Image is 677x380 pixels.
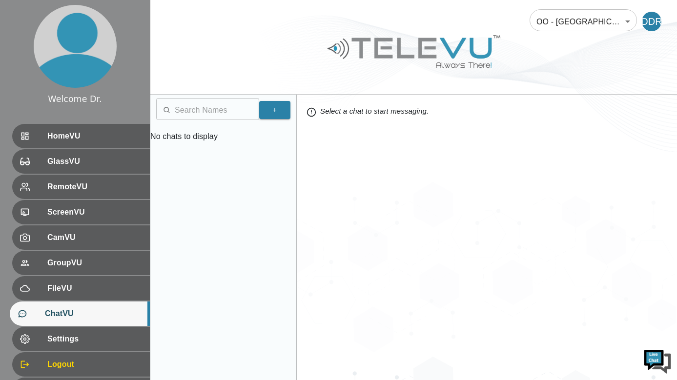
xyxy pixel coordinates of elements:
span: ScreenVU [47,206,142,218]
div: DDR [642,12,661,31]
div: Minimize live chat window [160,5,184,28]
span: Hello. I’m your TeleVU Virtual Concierge. [20,184,154,195]
div: iSee Bot [65,44,179,59]
span: CamVU [47,232,142,243]
span: Settings [47,333,142,345]
div: RemoteVU [12,175,150,199]
div: Settings [12,327,150,351]
div: Logout [12,352,150,377]
div: Submit [126,246,154,259]
textarea: Enter details in the input field [5,284,186,319]
div: OO - [GEOGRAPHIC_DATA] - [PERSON_NAME] [MTRP] [530,8,637,35]
div: GroupVU [12,251,150,275]
span: FileVU [47,282,142,294]
div: HomeVU [12,124,150,148]
div: 1:42 PM [13,180,161,199]
img: Chat Widget [643,346,672,375]
span: Logout [47,359,142,370]
div: CamVU [12,225,150,250]
button: + [259,101,290,119]
span: RemoteVU [47,181,142,193]
img: profile.png [34,5,117,88]
div: Let DELA Help you. [65,59,179,71]
div: iSee Bot [17,168,40,177]
div: FileVU [12,276,150,300]
p: Select a chat to start messaging. [307,104,667,119]
span: GlassVU [47,156,142,167]
input: Search Names [175,100,259,120]
div: GlassVU [12,149,150,174]
div: Welcome Dr. [48,93,102,105]
div: Navigation go back [11,50,25,65]
div: ScreenVU [12,200,150,224]
img: Logo [326,31,502,72]
p: No chats to display [150,131,296,142]
span: ChatVU [45,308,142,320]
div: May I have your name? [22,209,154,220]
input: Enter your name [22,224,154,242]
span: GroupVU [47,257,142,269]
div: ChatVU [10,301,150,326]
span: HomeVU [47,130,142,142]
